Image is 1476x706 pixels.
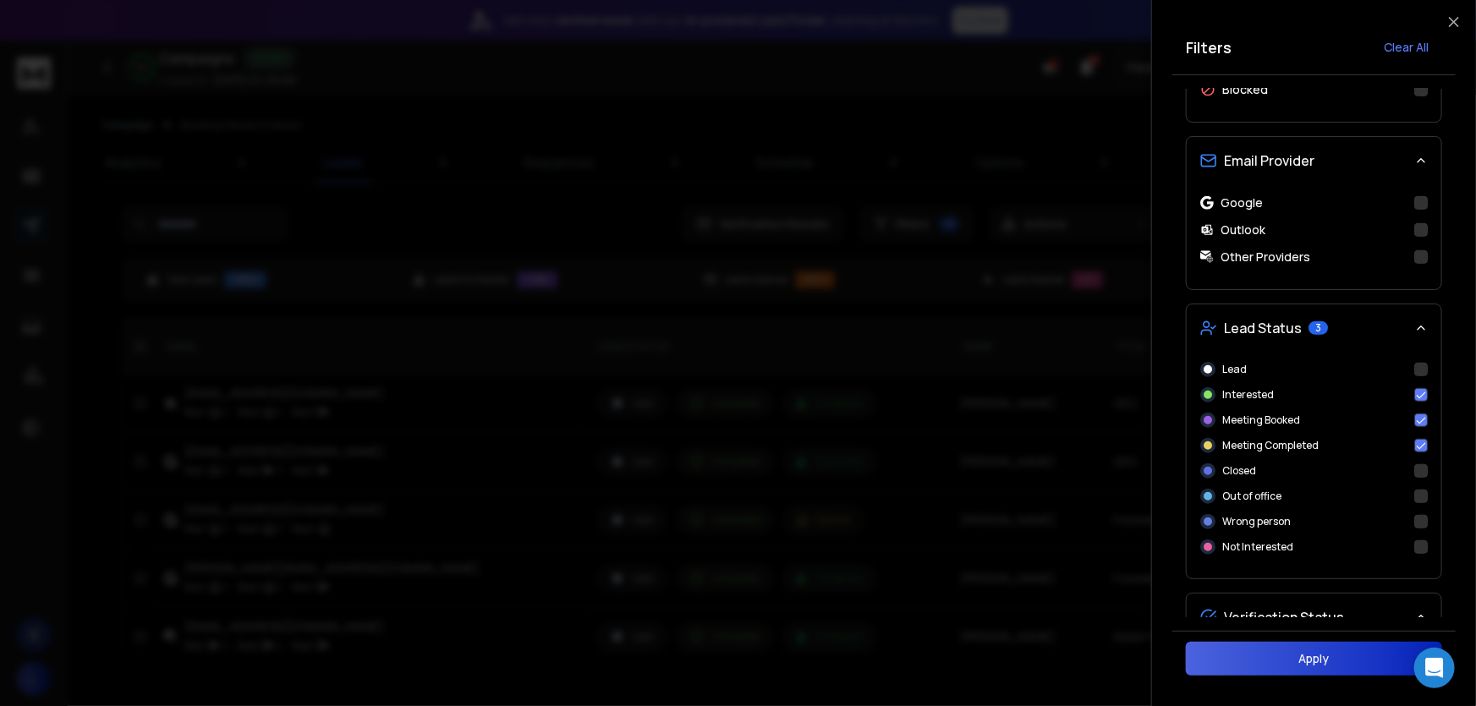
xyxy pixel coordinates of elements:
div: Email Provider [1187,184,1441,289]
p: Wrong person [1222,515,1291,528]
p: Out of office [1222,490,1281,503]
p: Lead [1222,363,1247,376]
button: Email Provider [1187,137,1441,184]
p: Not Interested [1222,540,1293,554]
span: Email Provider [1224,151,1314,171]
p: Other Providers [1221,249,1310,265]
p: Meeting Booked [1222,413,1300,427]
div: Open Intercom Messenger [1414,648,1455,688]
span: Verification Status [1224,607,1344,627]
button: Apply [1186,642,1442,676]
span: 3 [1309,321,1328,335]
p: Blocked [1222,81,1268,98]
button: Lead Status3 [1187,304,1441,352]
p: Closed [1222,464,1256,478]
p: Meeting Completed [1222,439,1319,452]
span: Lead Status [1224,318,1302,338]
p: Google [1221,194,1263,211]
button: Verification Status [1187,594,1441,641]
h2: Filters [1186,36,1232,59]
p: Interested [1222,388,1274,402]
div: Lead Status3 [1187,352,1441,578]
p: Outlook [1221,222,1265,238]
button: Clear All [1370,30,1442,64]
